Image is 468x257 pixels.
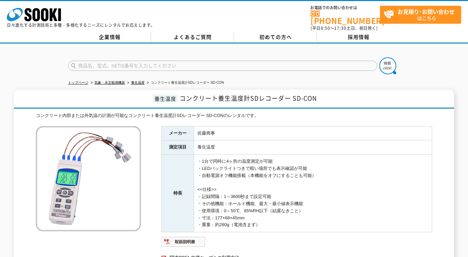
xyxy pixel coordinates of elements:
a: 養生温度 [131,81,145,84]
strong: お見積り･お問い合わせ [398,7,454,16]
p: 日々進化する計測技術と多種・多様化するニーズにレンタルでお応えします。 [7,23,155,27]
a: 企業情報 [68,32,151,42]
span: はこちら [384,6,461,23]
th: メーカー [162,126,194,140]
span: 8:50 [321,25,330,31]
input: 商品名、型式、NETIS番号を入力してください [68,61,377,71]
span: コンクリート養生温度計SDレコーダー SD-CON [179,94,317,103]
a: 取扱説明書 [161,241,206,246]
img: btn_search.png [379,57,396,74]
a: 初めての方へ [234,32,317,42]
span: 初めての方へ [259,33,292,41]
span: 17:30 [334,25,346,31]
td: ・1台で同時に4ヶ所の温度測定が可能 ・LEDバックライトつきで暗い場所でも表示確認が可能 ・自動電源オフ機能搭載（本機能をオフにすることも可能） <<仕様>> ・記録間隔：1～3600秒まで設... [194,155,432,232]
td: 佐藤商事 [194,126,432,140]
span: お電話でのお問い合わせは [311,6,380,10]
div: コンクリート内部または外気温の計測が可能なコンクリート養生温度計SDレコーダー SD-CONのレンタルです。 [36,112,432,119]
a: お見積り･お問い合わせはこちら [380,6,461,24]
th: 測定項目 [162,140,194,155]
td: 養生温度 [194,140,432,155]
li: コンクリート養生温度計SDレコーダー SD-CON [146,79,224,86]
img: コンクリート養生温度計SDレコーダー SD-CON [36,126,141,231]
span: (平日 ～ 土日、祝日除く) [311,25,378,31]
a: [PHONE_NUMBER] [311,11,380,24]
a: 気象・水文観測機器 [94,81,125,84]
img: 取扱説明書 [161,236,206,247]
a: トップページ [68,81,88,84]
a: よくあるご質問 [151,32,234,42]
span: 養生温度 [153,95,178,102]
th: 特長 [162,155,194,232]
a: 採用情報 [317,32,400,42]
